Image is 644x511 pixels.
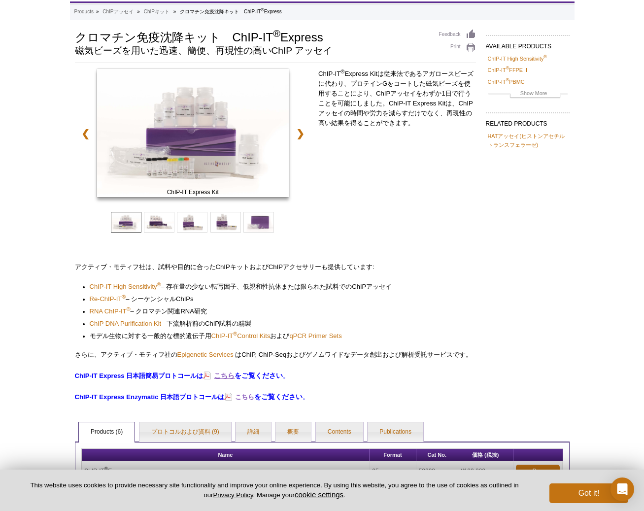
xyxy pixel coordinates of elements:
[90,294,126,304] a: Re-ChIP-IT®
[75,29,429,44] h1: クロマチン免疫沈降キット ChIP-IT Express
[241,351,286,358] span: ChIP, ChIP-Seq
[416,449,458,461] th: Cat No.
[90,320,162,327] span: ChIP DNA Purification Kit
[543,54,547,59] sup: ®
[273,28,280,39] sup: ®
[370,461,416,481] td: 25 rxns
[176,295,193,303] span: ChIPs
[90,332,211,340] span: モデル生物に対する一般的な標的遺伝子用
[75,351,177,358] span: さらに、アクティブ・モティフ社の
[74,7,94,16] a: Products
[102,7,133,16] a: ChIPアッセイ
[157,283,392,290] span: – 存在量の少ない転写因子、低親和性抗体または限られた試料での アッセイ
[205,320,219,327] span: ChIP
[144,7,169,16] a: ChIPキット
[368,422,423,442] a: Publications
[233,331,237,337] sup: ®
[295,490,343,499] button: cookie settings
[516,465,560,477] a: Buy
[506,66,509,71] sup: ®
[211,331,271,341] a: ChIP-IT®Control Kits
[488,89,568,100] a: Show More
[235,372,283,379] span: をご覧ください
[261,7,264,12] sup: ®
[75,46,429,55] h2: 磁気ビーズを用いた迅速、簡便、再現性の高いChIP アッセイ
[488,77,525,86] a: ChIP-IT®PBMC
[235,393,254,401] strong: こちら
[75,263,374,271] span: アクティブ・モティフ社は、試料や目的に合った キットおよび アクセサリーも提供しています:
[97,69,289,197] img: ChIP-IT Express Kit
[75,393,225,401] strong: ChIP-IT Express Enzymatic 日本語プロトコールは
[203,371,235,380] a: こちら
[488,66,527,74] a: ChIP-IT®FFPE II
[290,122,311,145] a: ❯
[90,295,126,303] span: Re-ChIP-IT
[486,35,570,53] h2: AVAILABLE PRODUCTS
[303,393,309,401] span: 。
[82,461,370,481] td: ChIP-IT Express
[352,283,366,290] span: ChIP
[236,422,271,442] a: 詳細
[97,69,289,200] a: ChIP-IT Express Kit
[270,332,289,340] span: および
[216,263,230,271] span: ChIP
[104,466,108,472] sup: ®
[90,307,131,316] a: RNA ChIP-IT®
[340,68,344,74] sup: ®
[122,294,126,300] sup: ®
[180,307,194,315] span: RNA
[439,29,476,40] a: Feedback
[286,351,472,358] span: およびゲノムワイドなデータ創出および解析受託サービスです。
[316,422,363,442] a: Contents
[254,393,303,401] span: をご覧ください
[289,332,341,340] span: qPCR Primer Sets
[235,351,241,358] span: は
[90,307,131,315] span: RNA ChIP-IT
[275,422,311,442] a: 概要
[416,461,458,481] td: 53008
[139,422,231,442] a: プロトコルおよび資料 (9)
[90,283,157,290] span: ChIP-IT High Sensitivity
[90,319,162,329] a: ChIP DNA Purification Kit
[16,481,533,500] p: This website uses cookies to provide necessary site functionality and improve your online experie...
[137,9,140,14] li: »
[488,132,568,149] a: HATアッセイ(ヒストンアセチルトランスフェラーゼ)
[127,306,131,312] sup: ®
[289,331,341,341] a: qPCR Primer Sets
[90,282,157,292] a: ChIP-IT High Sensitivity
[224,392,254,402] a: こちら
[488,54,547,63] a: ChIP-IT High Sensitivity®
[506,77,509,82] sup: ®
[486,112,570,130] h2: RELATED PRODUCTS
[173,9,176,14] li: »
[318,70,474,127] span: ChIP-IT Express Kitは従来法であるアガロースビーズに代わり、プロテインGをコートした磁気ビーズを使用することにより、ChIPアッセイをわずか1日で行うことを可能にしました。Ch...
[157,282,161,292] a: ®
[75,122,96,145] a: ❮
[131,307,207,315] span: – クロマチン関連 研究
[98,187,287,197] span: ChIP-IT Express Kit
[439,42,476,53] a: Print
[180,9,282,14] li: クロマチン免疫沈降キット ChIP-IT Express
[82,449,370,461] th: Name
[211,332,271,340] span: ChIP-IT Control Kits
[610,477,634,501] div: Open Intercom Messenger
[283,372,290,379] span: 。
[157,281,161,287] sup: ®
[458,449,513,461] th: 価格 (税抜)
[177,351,234,358] a: Epigenetic Services
[370,449,416,461] th: Format
[75,372,203,379] strong: ChIP-IT Express 日本語簡易プロトコールは
[549,483,628,503] button: Got it!
[269,263,283,271] span: ChIP
[213,491,253,499] a: Privacy Policy
[458,461,513,481] td: ¥103,000
[126,295,193,303] span: – シーケンシャル
[79,422,135,442] a: Products (6)
[161,320,251,327] span: – 下流解析前の 試料の精製
[214,372,235,379] strong: こちら
[96,9,99,14] li: »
